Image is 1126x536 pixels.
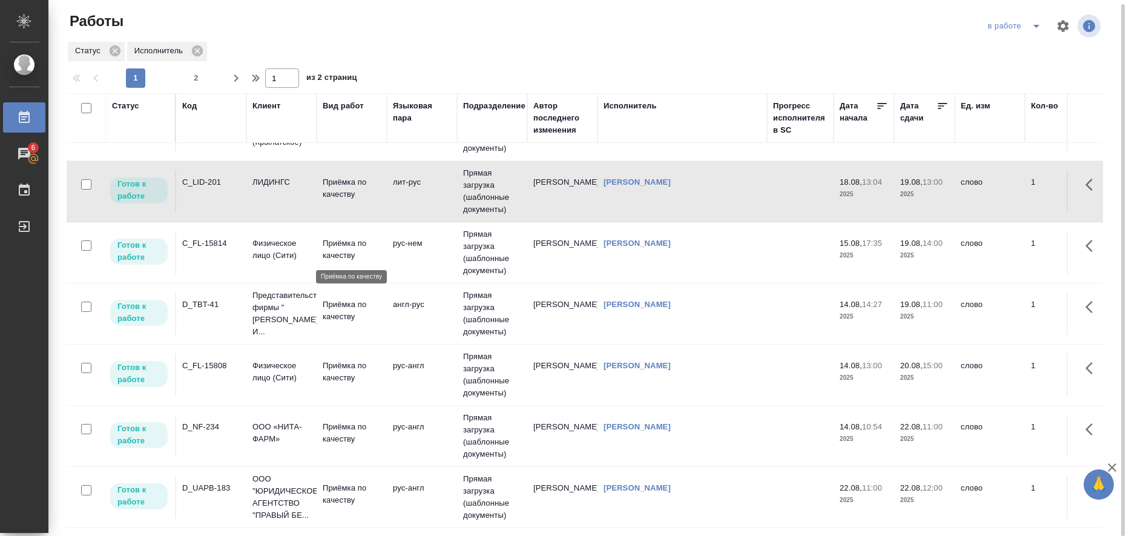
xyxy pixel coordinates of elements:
div: Подразделение [463,100,525,112]
td: 1 [1025,293,1085,335]
p: 2025 [840,188,888,200]
button: Здесь прячутся важные кнопки [1078,354,1107,383]
td: [PERSON_NAME] [527,293,598,335]
p: Приёмка по качеству [323,176,381,200]
p: Готов к работе [117,239,160,263]
div: C_FL-15814 [182,237,240,250]
p: Физическое лицо (Сити) [252,237,311,262]
td: [PERSON_NAME] [527,476,598,518]
td: 1 [1025,476,1085,518]
div: Клиент [252,100,280,112]
p: Готов к работе [117,362,160,386]
div: D_UAPB-183 [182,482,240,494]
td: [PERSON_NAME] [527,354,598,396]
p: Исполнитель [134,45,187,57]
div: Статус [68,42,125,61]
td: Прямая загрузка (шаблонные документы) [457,406,527,466]
p: 18.08, [840,177,862,187]
p: Готов к работе [117,300,160,325]
p: 22.08, [840,483,862,492]
a: [PERSON_NAME] [604,361,671,370]
p: 2025 [900,250,949,262]
span: Настроить таблицу [1049,12,1078,41]
td: 1 [1025,170,1085,213]
p: 14:00 [923,239,943,248]
td: Прямая загрузка (шаблонные документы) [457,345,527,405]
p: Приёмка по качеству [323,299,381,323]
td: [PERSON_NAME] [527,415,598,457]
p: 2025 [840,494,888,506]
p: 19.08, [900,239,923,248]
p: 2025 [900,372,949,384]
div: D_NF-234 [182,421,240,433]
td: Прямая загрузка (шаблонные документы) [457,283,527,344]
td: Прямая загрузка (шаблонные документы) [457,467,527,528]
td: слово [955,293,1025,335]
p: 22.08, [900,483,923,492]
td: слово [955,415,1025,457]
a: [PERSON_NAME] [604,177,671,187]
p: 2025 [900,433,949,445]
span: 6 [24,142,42,154]
div: Прогресс исполнителя в SC [773,100,828,136]
p: 20.08, [900,361,923,370]
a: 6 [3,139,45,169]
p: 2025 [840,433,888,445]
button: 🙏 [1084,469,1114,500]
p: Представительство фирмы "[PERSON_NAME] И... [252,290,311,338]
div: split button [985,16,1049,36]
button: Здесь прячутся важные кнопки [1078,415,1107,444]
div: Дата начала [840,100,876,124]
div: Ед. изм [961,100,990,112]
p: 15:00 [923,361,943,370]
span: 2 [186,72,206,84]
span: Работы [67,12,123,31]
button: Здесь прячутся важные кнопки [1078,476,1107,505]
td: слово [955,476,1025,518]
div: Исполнитель может приступить к работе [109,360,169,388]
a: [PERSON_NAME] [604,239,671,248]
p: 22.08, [900,422,923,431]
p: 2025 [840,311,888,323]
p: 14.08, [840,422,862,431]
p: 13:00 [923,177,943,187]
p: 14.08, [840,300,862,309]
p: 11:00 [862,483,882,492]
div: Вид работ [323,100,364,112]
div: Исполнитель [127,42,207,61]
td: Прямая загрузка (шаблонные документы) [457,222,527,283]
div: Исполнитель [604,100,657,112]
div: C_LID-201 [182,176,240,188]
a: [PERSON_NAME] [604,300,671,309]
p: 13:04 [862,177,882,187]
p: 14.08, [840,361,862,370]
div: Языковая пара [393,100,451,124]
p: Приёмка по качеству [323,421,381,445]
p: ООО «НИТА-ФАРМ» [252,421,311,445]
div: C_FL-15808 [182,360,240,372]
p: 2025 [840,372,888,384]
p: Физическое лицо (Сити) [252,360,311,384]
p: 2025 [900,311,949,323]
a: [PERSON_NAME] [604,483,671,492]
p: 2025 [840,250,888,262]
button: Здесь прячутся важные кнопки [1078,293,1107,322]
p: Приёмка по качеству [323,482,381,506]
div: Исполнитель может приступить к работе [109,482,169,511]
p: 14:27 [862,300,882,309]
td: англ-рус [387,293,457,335]
p: 13:00 [862,361,882,370]
p: 19.08, [900,300,923,309]
button: Здесь прячутся важные кнопки [1078,170,1107,199]
div: Автор последнего изменения [533,100,591,136]
span: из 2 страниц [306,70,357,88]
td: [PERSON_NAME] [527,170,598,213]
p: Статус [75,45,105,57]
td: слово [955,354,1025,396]
p: 19.08, [900,177,923,187]
button: 2 [186,68,206,88]
p: ООО "ЮРИДИЧЕСКОЕ АГЕНТСТВО "ПРАВЫЙ БЕ... [252,473,311,521]
td: 1 [1025,354,1085,396]
td: слово [955,170,1025,213]
button: Здесь прячутся важные кнопки [1078,231,1107,260]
